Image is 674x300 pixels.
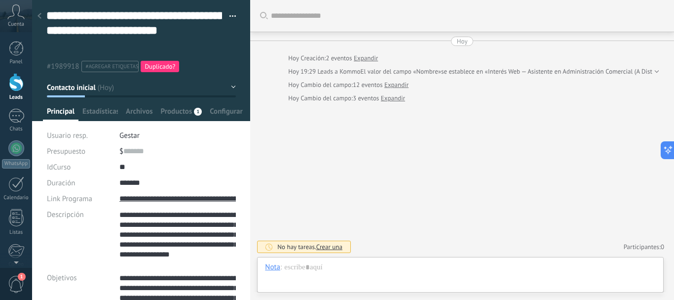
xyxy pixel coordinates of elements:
div: Creación: [288,53,378,63]
div: Presupuesto [47,143,112,159]
span: Duplicado? [145,62,175,71]
div: Hoy [457,37,468,46]
span: #1989918 [47,62,79,71]
span: : [280,262,282,272]
div: Listas [2,229,31,236]
span: Descripción [47,211,84,218]
div: Leads [2,94,31,101]
div: Panel [2,59,31,65]
div: Hoy [288,93,300,103]
div: No hay tareas. [277,243,342,251]
div: Usuario resp. [47,128,112,143]
span: Objetivos [47,274,77,282]
span: El valor del campo «Nombre» [361,67,441,77]
div: Objetivos [47,270,112,286]
span: Duración [47,179,75,187]
span: Usuario resp. [47,131,88,140]
a: Expandir [381,93,405,103]
div: Cambio del campo: [288,93,405,103]
div: Descripción [47,207,112,222]
span: 0 [661,243,664,251]
span: IdCurso [47,164,71,171]
span: 1 [194,108,202,116]
a: Expandir [384,80,409,90]
span: Crear una [316,243,342,251]
span: Productos [161,107,192,121]
div: Duración [47,175,112,191]
div: Cambio del campo: [288,80,409,90]
div: IdCurso [47,159,112,175]
span: #agregar etiquetas [85,63,138,70]
span: 3 eventos [353,93,379,103]
span: Presupuesto [47,147,85,156]
span: se establece en «Interés Web — Asistente en Administración Comercial (A Distancia)» [441,67,672,77]
span: Archivos [126,107,152,121]
span: Principal [47,107,75,121]
span: Gestar [119,131,140,140]
span: 1 [18,273,26,281]
span: Estadísticas [82,107,118,121]
div: Hoy [288,53,300,63]
div: Link Programa [47,191,112,207]
span: 12 eventos [353,80,383,90]
div: Hoy 19:29 [288,67,317,77]
div: WhatsApp [2,159,30,169]
div: Hoy [288,80,300,90]
div: Calendario [2,195,31,201]
a: Participantes:0 [624,243,664,251]
span: Link Programa [47,195,92,203]
span: 2 eventos [326,53,352,63]
span: Leads a Kommo [317,67,360,76]
div: Chats [2,126,31,132]
span: Cuenta [8,21,24,28]
span: Configurar [210,107,242,121]
div: $ [119,143,236,159]
a: Expandir [354,53,378,63]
